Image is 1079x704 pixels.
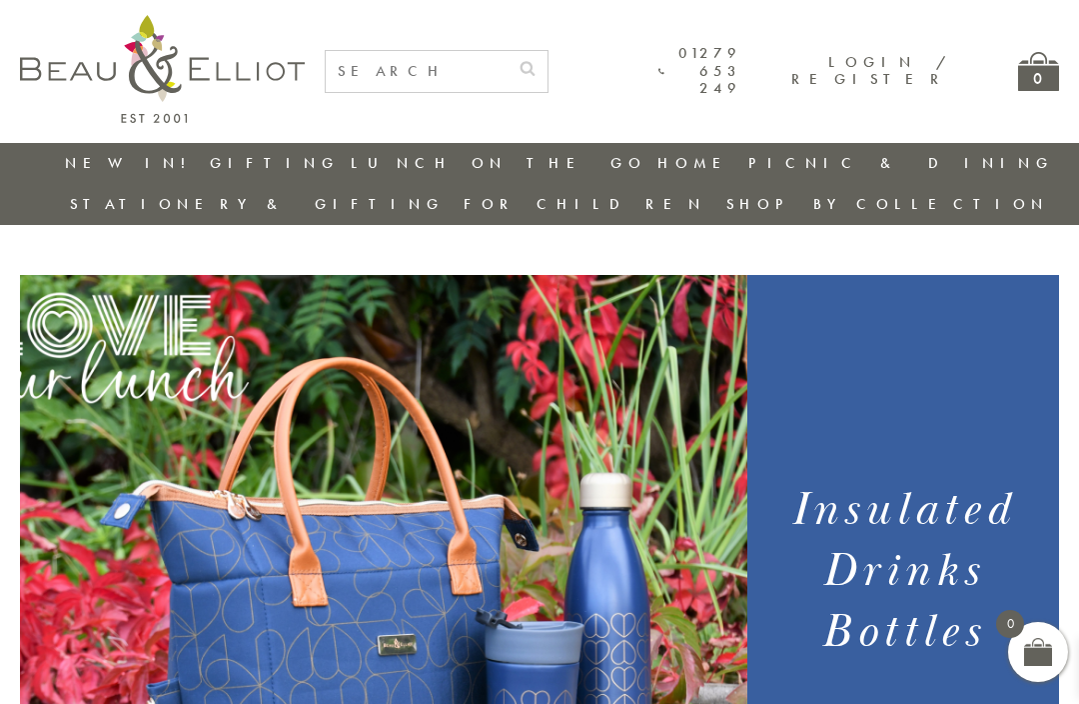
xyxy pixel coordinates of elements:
[210,153,340,173] a: Gifting
[658,45,741,97] a: 01279 653 249
[351,153,646,173] a: Lunch On The Go
[748,153,1054,173] a: Picnic & Dining
[763,480,1044,663] h1: Insulated Drinks Bottles
[20,15,305,123] img: logo
[70,194,445,214] a: Stationery & Gifting
[791,52,948,89] a: Login / Register
[996,610,1024,638] span: 0
[1018,52,1059,91] a: 0
[326,51,508,92] input: SEARCH
[65,153,199,173] a: New in!
[464,194,706,214] a: For Children
[726,194,1049,214] a: Shop by collection
[657,153,737,173] a: Home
